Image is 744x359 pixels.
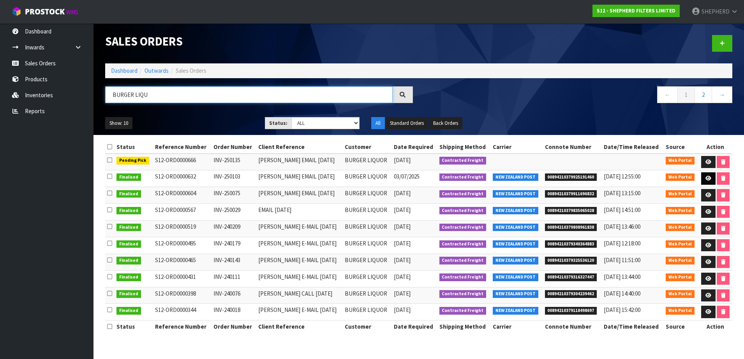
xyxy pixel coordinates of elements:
[212,287,256,304] td: INV-240076
[493,257,538,264] span: NEW ZEALAND POST
[343,270,392,287] td: BURGER LIQUOR
[392,141,437,153] th: Date Required
[153,170,212,187] td: S12-ORD0000632
[545,307,597,315] span: 00894210379118498697
[343,287,392,304] td: BURGER LIQUOR
[698,320,732,333] th: Action
[212,187,256,204] td: INV-250075
[256,320,343,333] th: Client Reference
[212,141,256,153] th: Order Number
[343,187,392,204] td: BURGER LIQUOR
[545,240,597,248] span: 00894210379340364883
[212,270,256,287] td: INV-240111
[343,154,392,170] td: BURGER LIQUOR
[664,320,698,333] th: Source
[666,224,695,231] span: Web Portal
[666,157,695,165] span: Web Portal
[439,190,487,198] span: Contracted Freight
[545,207,597,215] span: 00894210379835065028
[695,86,712,103] a: 2
[116,207,141,215] span: Finalised
[153,270,212,287] td: S12-ORD0000431
[429,117,462,130] button: Back Orders
[604,273,640,280] span: [DATE] 13:44:00
[493,273,538,281] span: NEW ZEALAND POST
[439,273,487,281] span: Contracted Freight
[153,304,212,320] td: S12-ORD0000344
[597,7,675,14] strong: S12 - SHEPHERD FILTERS LIMITED
[153,187,212,204] td: S12-ORD0000604
[545,190,597,198] span: 00894210379911696832
[116,273,141,281] span: Finalised
[666,240,695,248] span: Web Portal
[153,320,212,333] th: Reference Number
[153,237,212,254] td: S12-ORD0000495
[153,141,212,153] th: Reference Number
[543,320,602,333] th: Connote Number
[394,306,411,313] span: [DATE]
[543,141,602,153] th: Connote Number
[212,237,256,254] td: INV-240179
[256,187,343,204] td: [PERSON_NAME] EMAIL [DATE]
[116,157,149,165] span: Pending Pick
[153,203,212,220] td: S12-ORD0000567
[116,173,141,181] span: Finalised
[386,117,428,130] button: Standard Orders
[212,154,256,170] td: INV-250135
[439,240,487,248] span: Contracted Freight
[116,240,141,248] span: Finalised
[343,237,392,254] td: BURGER LIQUOR
[111,67,138,74] a: Dashboard
[394,273,411,280] span: [DATE]
[176,67,206,74] span: Sales Orders
[545,290,597,298] span: 00894210379304239462
[439,290,487,298] span: Contracted Freight
[437,320,491,333] th: Shipping Method
[153,154,212,170] td: S12-ORD0000666
[491,320,543,333] th: Carrier
[105,35,413,48] h1: Sales Orders
[657,86,678,103] a: ←
[269,120,287,126] strong: Status:
[604,290,640,297] span: [DATE] 14:40:00
[394,173,420,180] span: 03/07/2025
[153,220,212,237] td: S12-ORD0000519
[493,173,538,181] span: NEW ZEALAND POST
[545,257,597,264] span: 00894210379325536120
[439,173,487,181] span: Contracted Freight
[604,173,640,180] span: [DATE] 12:55:00
[105,117,132,130] button: Show: 10
[116,190,141,198] span: Finalised
[394,290,411,297] span: [DATE]
[666,307,695,315] span: Web Portal
[394,206,411,214] span: [DATE]
[256,141,343,153] th: Client Reference
[493,190,538,198] span: NEW ZEALAND POST
[153,287,212,304] td: S12-ORD0000398
[343,203,392,220] td: BURGER LIQUOR
[664,141,698,153] th: Source
[604,306,640,313] span: [DATE] 15:42:00
[712,86,732,103] a: →
[666,173,695,181] span: Web Portal
[392,320,437,333] th: Date Required
[105,86,393,103] input: Search sales orders
[437,141,491,153] th: Shipping Method
[666,257,695,264] span: Web Portal
[493,290,538,298] span: NEW ZEALAND POST
[394,256,411,264] span: [DATE]
[666,207,695,215] span: Web Portal
[116,224,141,231] span: Finalised
[604,223,640,230] span: [DATE] 13:46:00
[493,240,538,248] span: NEW ZEALAND POST
[212,254,256,270] td: INV-240143
[394,223,411,230] span: [DATE]
[602,320,664,333] th: Date/Time Released
[493,224,538,231] span: NEW ZEALAND POST
[439,224,487,231] span: Contracted Freight
[666,290,695,298] span: Web Portal
[545,173,597,181] span: 00894210379925191460
[116,257,141,264] span: Finalised
[604,240,640,247] span: [DATE] 12:18:00
[491,141,543,153] th: Carrier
